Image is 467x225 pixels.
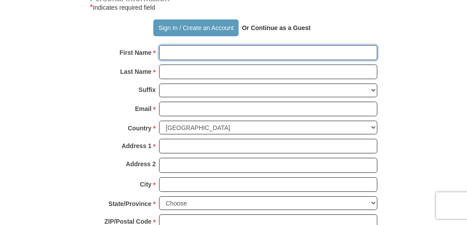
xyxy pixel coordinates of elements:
[140,178,151,191] strong: City
[120,46,152,59] strong: First Name
[128,122,152,134] strong: Country
[242,24,311,31] strong: Or Continue as a Guest
[139,84,156,96] strong: Suffix
[90,2,377,13] div: Indicates required field
[120,65,152,78] strong: Last Name
[126,158,156,170] strong: Address 2
[121,140,152,152] strong: Address 1
[135,103,152,115] strong: Email
[153,19,239,36] button: Sign In / Create an Account
[109,198,152,210] strong: State/Province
